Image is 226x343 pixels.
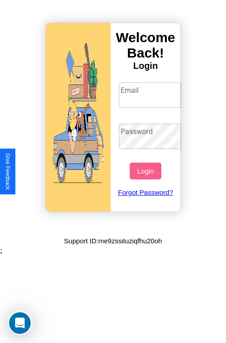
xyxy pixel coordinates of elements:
[5,153,11,190] div: Give Feedback
[130,163,161,179] button: Login
[114,179,177,205] a: Forgot Password?
[8,310,33,335] iframe: Intercom live chat discovery launcher
[9,312,31,334] iframe: Intercom live chat
[64,235,162,247] p: Support ID: me9zssituziqfhu20oh
[111,30,180,61] h3: Welcome Back!
[46,23,111,212] img: gif
[111,61,180,71] h4: Login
